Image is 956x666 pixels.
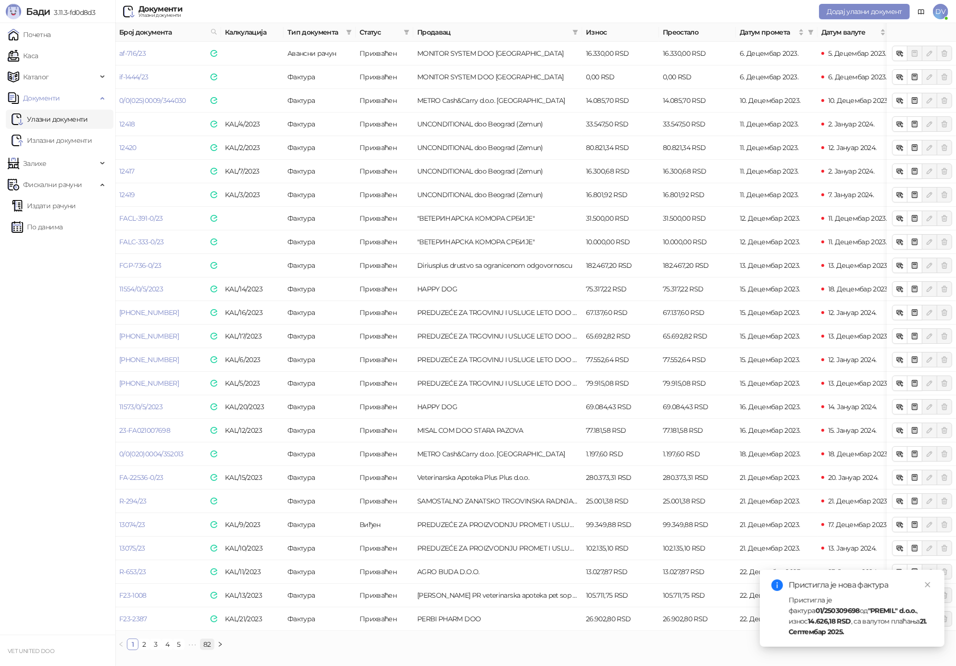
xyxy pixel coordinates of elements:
span: filter [806,25,816,39]
td: 67.137,60 RSD [582,301,659,325]
td: PREDUZEĆE ZA TRGOVINU I USLUGE LETO DOO BEOGRAD (ZEMUN) [413,325,582,348]
span: 13. Децембар 2023. [828,332,888,340]
td: 21. Децембар 2023. [736,537,818,560]
td: KAL/20/2023 [221,395,284,419]
span: 20. Јануар 2024. [828,473,879,482]
span: 10. Децембар 2023. [828,96,889,105]
span: 18. Децембар 2023. [828,285,889,293]
img: e-Faktura [211,144,217,151]
span: Продавац [417,27,569,38]
td: PREDUZEĆE ZA TRGOVINU I USLUGE LETO DOO BEOGRAD (ZEMUN) [413,348,582,372]
img: e-Faktura [211,356,217,363]
td: KAL/5/2023 [221,372,284,395]
td: KAL/2/2023 [221,136,284,160]
span: ••• [185,639,200,650]
th: Продавац [413,23,582,42]
td: 15. Децембар 2023. [736,277,818,301]
td: Фактура [284,65,356,89]
a: По данима [12,217,62,237]
img: e-Faktura [211,403,217,410]
td: Фактура [284,584,356,607]
td: 11. Децембар 2023. [736,136,818,160]
a: Излазни документи [12,131,92,150]
span: 21. Децембар 2023. [828,497,888,505]
td: KAL/9/2023 [221,513,284,537]
td: Прихваћен [356,395,413,419]
td: Фактура [284,113,356,136]
span: filter [344,25,354,39]
td: 22. Децембар 2023. [736,560,818,584]
td: 99.349,88 RSD [659,513,736,537]
span: 11. Децембар 2023. [828,238,887,246]
img: e-Faktura [211,427,217,434]
td: UNCONDITIONAL doo Beograd (Zemun) [413,183,582,207]
td: Фактура [284,419,356,442]
a: 2 [139,639,149,650]
img: Ulazni dokumenti [123,6,135,17]
td: Прихваћен [356,537,413,560]
span: 13. Децембар 2023. [828,379,888,388]
td: Фактура [284,301,356,325]
td: PREDUZEĆE ZA TRGOVINU I USLUGE LETO DOO BEOGRAD (ZEMUN) [413,301,582,325]
a: [PHONE_NUMBER] [119,355,179,364]
td: Фактура [284,136,356,160]
td: Прихваћен [356,183,413,207]
span: right [217,641,223,647]
td: 12. Децембар 2023. [736,207,818,230]
img: e-Faktura [211,309,217,316]
li: 1 [127,639,138,650]
td: 69.084,43 RSD [582,395,659,419]
span: Бади [26,6,50,17]
span: filter [404,29,410,35]
td: KAL/16/2023 [221,301,284,325]
td: Прихваћен [356,65,413,89]
td: 10.000,00 RSD [659,230,736,254]
img: e-Faktura [211,215,217,222]
td: "ВЕТЕРИНАРСКА КОМОРА СРБИЈЕ" [413,207,582,230]
td: KAL/12/2023 [221,419,284,442]
span: filter [808,29,814,35]
td: 77.552,64 RSD [659,348,736,372]
td: Nikolic Radenko PR veterinarska apoteka pet sop SANTI [413,584,582,607]
a: Документација [914,4,929,19]
span: Залихе [23,154,46,173]
span: filter [572,29,578,35]
span: filter [402,25,411,39]
th: Број документа [115,23,221,42]
td: Фактура [284,513,356,537]
td: 11. Децембар 2023. [736,183,818,207]
a: 13075/23 [119,544,145,553]
td: Фактура [284,89,356,113]
td: Прихваћен [356,160,413,183]
span: Број документа [119,27,207,38]
td: 10.000,00 RSD [582,230,659,254]
td: KAL/4/2023 [221,113,284,136]
td: 75.317,22 RSD [582,277,659,301]
td: Прихваћен [356,372,413,395]
span: 11. Децембар 2023. [828,214,887,223]
img: e-Faktura [211,616,217,622]
a: F23-2387 [119,615,147,623]
span: filter [346,29,352,35]
td: 25.001,38 RSD [582,490,659,513]
td: PREDUZEĆE ZA TRGOVINU I USLUGE LETO DOO BEOGRAD (ZEMUN) [413,372,582,395]
td: 102.135,10 RSD [582,537,659,560]
span: Додај улазни документ [827,7,902,16]
td: Diriusplus drustvo sa ogranicenom odgovornoscu [413,254,582,277]
td: 14.085,70 RSD [582,89,659,113]
td: KAL/13/2023 [221,584,284,607]
span: Датум валуте [821,27,878,38]
th: Калкулација [221,23,284,42]
span: 2. Јануар 2024. [828,167,874,176]
td: 6. Децембар 2023. [736,65,818,89]
td: 79.915,08 RSD [582,372,659,395]
li: 4 [161,639,173,650]
td: AGRO BUDA D.O.O. [413,560,582,584]
td: 77.181,58 RSD [582,419,659,442]
span: 14. Јануар 2024. [828,402,877,411]
td: 15. Децембар 2023. [736,325,818,348]
td: 182.467,20 RSD [582,254,659,277]
td: 11. Децембар 2023. [736,113,818,136]
td: Прихваћен [356,207,413,230]
td: 6. Децембар 2023. [736,42,818,65]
